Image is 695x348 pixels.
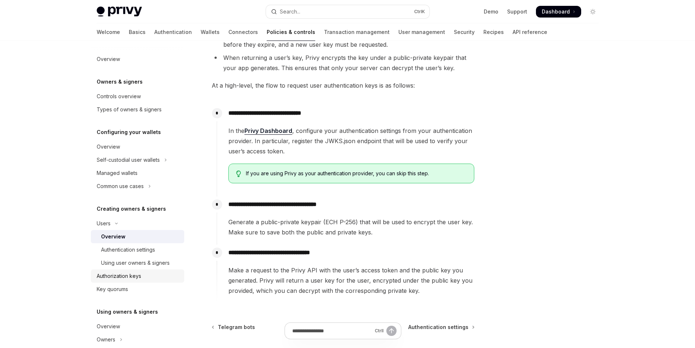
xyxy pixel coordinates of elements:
[386,326,397,336] button: Send message
[97,169,138,177] div: Managed wallets
[228,265,474,296] span: Make a request to the Privy API with the user’s access token and the public key you generated. Pr...
[97,182,144,191] div: Common use cases
[91,140,184,153] a: Overview
[91,320,184,333] a: Overview
[91,153,184,167] button: Toggle Self-custodial user wallets section
[97,204,166,213] h5: Creating owners & signers
[91,167,184,180] a: Managed wallets
[91,243,184,256] a: Authentication settings
[536,6,581,18] a: Dashboard
[97,322,120,331] div: Overview
[97,77,143,86] h5: Owners & signers
[228,23,258,41] a: Connectors
[398,23,445,41] a: User management
[507,8,527,15] a: Support
[91,90,184,103] a: Controls overview
[91,256,184,269] a: Using user owners & signers
[97,92,141,101] div: Controls overview
[97,55,120,64] div: Overview
[91,333,184,346] button: Toggle Owners section
[101,232,126,241] div: Overview
[154,23,192,41] a: Authentication
[324,23,390,41] a: Transaction management
[483,23,504,41] a: Recipes
[228,217,474,237] span: Generate a public-private keypair (ECH P-256) that will be used to encrypt the user key. Make sur...
[414,9,425,15] span: Ctrl K
[97,7,142,17] img: light logo
[101,245,155,254] div: Authentication settings
[513,23,547,41] a: API reference
[97,156,160,164] div: Self-custodial user wallets
[91,230,184,243] a: Overview
[129,23,146,41] a: Basics
[212,80,475,91] span: At a high-level, the flow to request user authentication keys is as follows:
[97,128,161,137] h5: Configuring your wallets
[91,283,184,296] a: Key quorums
[91,217,184,230] button: Toggle Users section
[97,307,158,316] h5: Using owners & signers
[280,7,300,16] div: Search...
[267,23,315,41] a: Policies & controls
[587,6,599,18] button: Toggle dark mode
[97,335,115,344] div: Owners
[97,23,120,41] a: Welcome
[91,269,184,283] a: Authorization keys
[246,170,467,177] span: If you are using Privy as your authentication provider, you can skip this step.
[97,272,141,280] div: Authorization keys
[266,5,429,18] button: Open search
[244,127,292,135] a: Privy Dashboard
[292,323,372,339] input: Ask a question...
[91,103,184,116] a: Types of owners & signers
[236,171,241,177] svg: Tip
[91,53,184,66] a: Overview
[484,8,498,15] a: Demo
[454,23,475,41] a: Security
[91,180,184,193] button: Toggle Common use cases section
[101,259,170,267] div: Using user owners & signers
[97,285,128,294] div: Key quorums
[228,126,474,156] span: In the , configure your authentication settings from your authentication provider. In particular,...
[97,142,120,151] div: Overview
[97,105,162,114] div: Types of owners & signers
[542,8,570,15] span: Dashboard
[97,219,111,228] div: Users
[201,23,220,41] a: Wallets
[212,53,475,73] li: When returning a user’s key, Privy encrypts the key under a public-private keypair that your app ...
